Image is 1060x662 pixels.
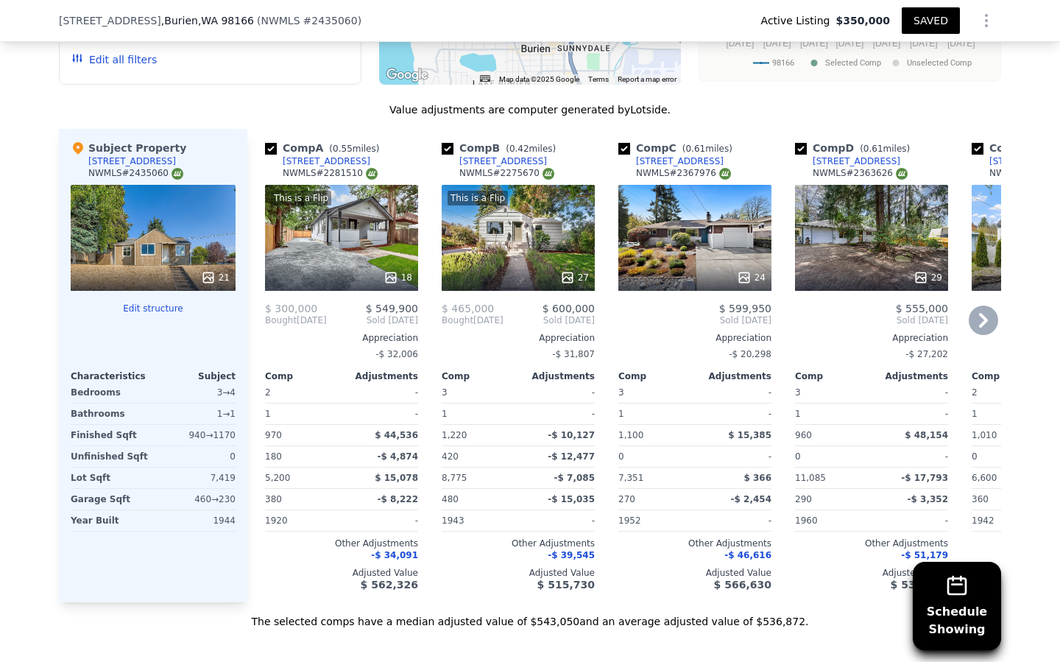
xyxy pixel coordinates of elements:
span: -$ 46,616 [724,550,771,560]
div: Appreciation [795,332,948,344]
div: Adjusted Value [795,567,948,579]
span: 270 [618,494,635,504]
div: 1944 [156,510,236,531]
div: - [875,510,948,531]
span: -$ 51,179 [901,550,948,560]
span: -$ 4,874 [378,451,418,462]
div: 1960 [795,510,869,531]
button: Keyboard shortcuts [480,75,490,82]
div: Other Adjustments [442,538,595,549]
div: NWMLS # 2367976 [636,167,731,180]
div: 1 [618,404,692,424]
span: $ 566,630 [714,579,771,591]
text: [DATE] [910,38,938,49]
span: $350,000 [835,13,890,28]
span: 8,775 [442,473,467,483]
span: Sold [DATE] [504,314,595,326]
button: SAVED [902,7,960,34]
span: 2 [265,387,271,398]
span: -$ 15,035 [548,494,595,504]
div: Adjustments [695,370,771,382]
div: Comp C [618,141,738,155]
div: NWMLS # 2435060 [88,167,183,180]
text: 98166 [772,58,794,68]
div: [STREET_ADDRESS] [813,155,900,167]
text: Selected Comp [825,58,881,68]
div: Comp [265,370,342,382]
div: [STREET_ADDRESS] [459,155,547,167]
a: [STREET_ADDRESS] [618,155,724,167]
div: - [698,404,771,424]
div: Other Adjustments [265,538,418,549]
span: -$ 17,793 [901,473,948,483]
div: [STREET_ADDRESS] [636,155,724,167]
span: -$ 32,006 [375,349,418,359]
div: This is a Flip [271,191,331,205]
span: Sold [DATE] [618,314,771,326]
text: [DATE] [873,38,901,49]
span: ( miles) [854,144,916,154]
div: 940 → 1170 [156,425,236,446]
span: 0 [972,451,978,462]
div: Adjusted Value [618,567,771,579]
span: 180 [265,451,282,462]
div: Adjusted Value [265,567,418,579]
div: Comp [972,370,1048,382]
span: 480 [442,494,459,504]
span: $ 599,950 [719,303,771,314]
span: 420 [442,451,459,462]
div: Comp [618,370,695,382]
div: 1 [972,404,1045,424]
button: Edit structure [71,303,236,314]
span: -$ 12,477 [548,451,595,462]
span: -$ 20,298 [729,349,771,359]
a: [STREET_ADDRESS] [265,155,370,167]
span: 7,351 [618,473,643,483]
div: Comp A [265,141,385,155]
div: Bathrooms [71,404,150,424]
div: Year Built [71,510,150,531]
span: 0.55 [333,144,353,154]
span: 3 [795,387,801,398]
span: Sold [DATE] [327,314,418,326]
span: , WA 98166 [198,15,254,27]
div: Adjustments [342,370,418,382]
div: - [875,404,948,424]
div: Subject [153,370,236,382]
span: Active Listing [761,13,836,28]
text: Unselected Comp [907,58,972,68]
a: [STREET_ADDRESS] [795,155,900,167]
span: 3 [442,387,448,398]
span: 290 [795,494,812,504]
div: 1943 [442,510,515,531]
span: 0.42 [509,144,529,154]
span: 1,220 [442,430,467,440]
span: Sold [DATE] [795,314,948,326]
div: - [698,382,771,403]
img: Google [383,66,431,85]
div: Finished Sqft [71,425,150,446]
span: $ 44,536 [375,430,418,440]
div: 1 [265,404,339,424]
a: Terms (opens in new tab) [588,75,609,83]
div: - [875,446,948,467]
span: -$ 10,127 [548,430,595,440]
span: ( miles) [676,144,738,154]
div: - [698,446,771,467]
div: 0 [156,446,236,467]
div: Other Adjustments [795,538,948,549]
span: $ 515,730 [537,579,595,591]
div: Bedrooms [71,382,150,403]
div: [DATE] [265,314,327,326]
div: - [344,510,418,531]
img: NWMLS Logo [172,168,183,180]
span: 1,010 [972,430,997,440]
div: Subject Property [71,141,186,155]
span: ( miles) [323,144,385,154]
text: [DATE] [836,38,864,49]
text: [DATE] [727,38,755,49]
span: $ 366 [743,473,771,483]
span: $ 300,000 [265,303,317,314]
div: - [521,382,595,403]
span: 11,085 [795,473,826,483]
